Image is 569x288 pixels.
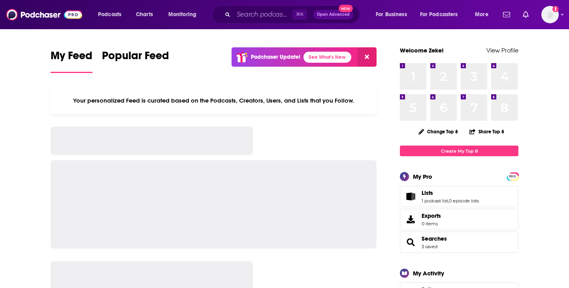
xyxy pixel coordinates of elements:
span: New [339,5,353,12]
img: User Profile [541,6,559,23]
button: Open AdvancedNew [313,10,353,19]
a: 1 podcast list [422,198,448,204]
input: Search podcasts, credits, & more... [234,8,292,21]
a: Create My Top 8 [400,146,518,156]
span: For Podcasters [420,9,458,20]
a: Welcome Zeke! [400,47,444,54]
a: 0 episode lists [449,198,479,204]
a: PRO [508,173,517,179]
span: Podcasts [98,9,121,20]
button: open menu [92,8,132,21]
button: open menu [469,8,498,21]
a: Searches [422,235,447,242]
div: Your personalized Feed is curated based on the Podcasts, Creators, Users, and Lists that you Follow. [51,87,377,114]
a: View Profile [486,47,518,54]
span: Searches [400,232,518,253]
a: Lists [422,189,479,196]
span: More [475,9,488,20]
span: Logged in as zeke_lerner [541,6,559,23]
a: Exports [400,209,518,230]
span: For Business [376,9,407,20]
a: Searches [403,237,418,248]
span: 0 items [422,221,441,226]
a: Charts [131,8,158,21]
div: My Activity [413,269,444,277]
p: Podchaser Update! [251,54,300,60]
img: Podchaser - Follow, Share and Rate Podcasts [6,7,82,22]
span: Popular Feed [102,49,169,67]
span: Open Advanced [317,13,350,17]
div: My Pro [413,173,432,180]
a: Show notifications dropdown [500,8,513,21]
button: Show profile menu [541,6,559,23]
span: Lists [422,189,433,196]
span: Exports [422,212,441,219]
button: open menu [415,8,469,21]
button: open menu [163,8,207,21]
button: open menu [370,8,417,21]
span: My Feed [51,49,92,67]
a: Lists [403,191,418,202]
button: Share Top 8 [469,124,505,139]
a: 3 saved [422,244,437,249]
a: Show notifications dropdown [520,8,532,21]
a: Popular Feed [102,49,169,73]
span: Charts [136,9,153,20]
button: Change Top 8 [414,127,463,137]
span: ⌘ K [292,9,307,20]
a: See What's New [303,52,351,63]
div: Search podcasts, credits, & more... [219,6,367,24]
a: My Feed [51,49,92,73]
span: Exports [403,214,418,225]
svg: Add a profile image [552,6,559,12]
span: , [448,198,449,204]
span: PRO [508,174,517,180]
span: Monitoring [168,9,196,20]
span: Lists [400,186,518,207]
